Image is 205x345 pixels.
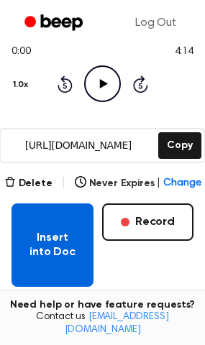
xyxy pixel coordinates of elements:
[75,176,201,191] button: Never Expires|Change
[163,176,201,191] span: Change
[12,73,33,97] button: 1.0x
[121,6,191,40] a: Log Out
[9,311,196,336] span: Contact us
[158,132,201,159] button: Copy
[4,176,53,191] button: Delete
[65,312,169,335] a: [EMAIL_ADDRESS][DOMAIN_NAME]
[61,175,66,192] span: |
[14,9,96,37] a: Beep
[157,176,160,191] span: |
[12,203,94,287] button: Insert into Doc
[12,45,30,60] span: 0:00
[102,203,193,241] button: Record
[175,45,193,60] span: 4:14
